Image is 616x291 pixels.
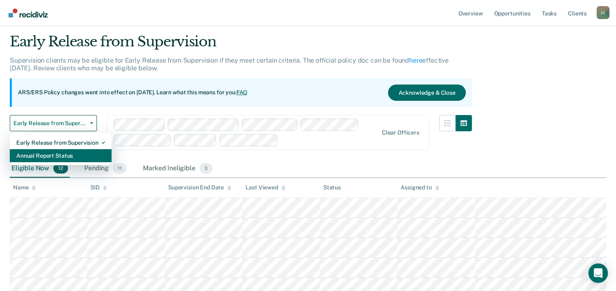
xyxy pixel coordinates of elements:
[13,184,36,191] div: Name
[388,85,465,101] button: Acknowledge & Close
[16,136,105,149] div: Early Release from Supervision
[168,184,231,191] div: Supervision End Date
[588,263,608,283] div: Open Intercom Messenger
[401,184,439,191] div: Assigned to
[9,9,48,17] img: Recidiviz
[13,120,87,127] span: Early Release from Supervision
[409,56,422,64] a: here
[382,129,419,136] div: Clear officers
[90,184,107,191] div: SID
[141,160,214,178] div: Marked Ineligible3
[596,6,609,19] div: J C
[16,149,105,162] div: Annual Report Status
[199,163,213,174] span: 3
[18,89,248,97] p: ARS/ERS Policy changes went into effect on [DATE]. Learn what this means for you:
[10,33,472,56] div: Early Release from Supervision
[596,6,609,19] button: Profile dropdown button
[10,56,449,72] p: Supervision clients may be eligible for Early Release from Supervision if they meet certain crite...
[10,115,97,131] button: Early Release from Supervision
[323,184,341,191] div: Status
[10,160,70,178] div: Eligible Now12
[237,89,248,96] a: FAQ
[53,163,68,174] span: 12
[83,160,128,178] div: Pending11
[246,184,285,191] div: Last Viewed
[113,163,127,174] span: 11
